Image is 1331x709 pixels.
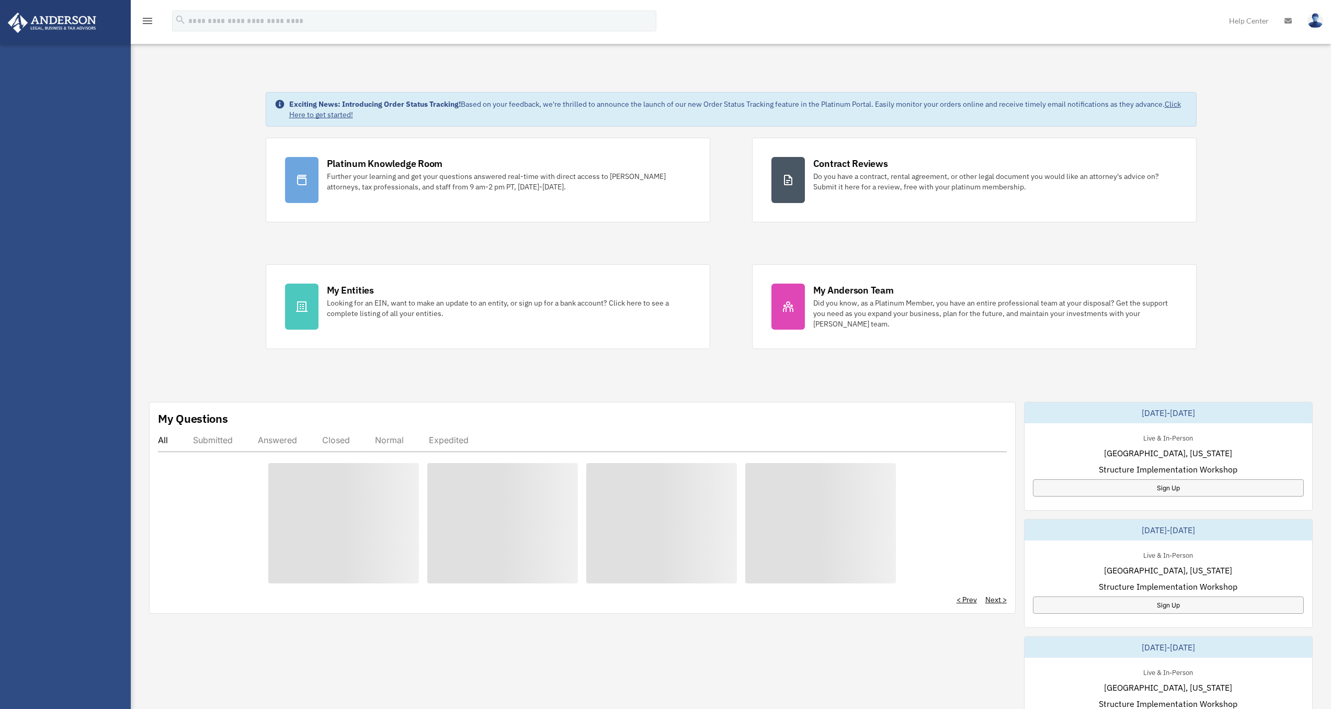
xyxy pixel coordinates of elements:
a: menu [141,18,154,27]
div: Looking for an EIN, want to make an update to an entity, or sign up for a bank account? Click her... [327,298,691,319]
div: My Anderson Team [813,284,894,297]
img: Anderson Advisors Platinum Portal [5,13,99,33]
div: Live & In-Person [1135,549,1201,560]
div: [DATE]-[DATE] [1025,520,1312,541]
div: Based on your feedback, we're thrilled to announce the launch of our new Order Status Tracking fe... [289,99,1188,120]
div: [DATE]-[DATE] [1025,402,1312,423]
div: Live & In-Person [1135,432,1201,443]
span: [GEOGRAPHIC_DATA], [US_STATE] [1104,564,1232,577]
div: Answered [258,435,297,445]
div: Expedited [429,435,469,445]
div: Contract Reviews [813,157,888,170]
a: Contract Reviews Do you have a contract, rental agreement, or other legal document you would like... [752,138,1197,222]
i: menu [141,15,154,27]
a: < Prev [957,594,977,605]
div: [DATE]-[DATE] [1025,637,1312,658]
div: Live & In-Person [1135,666,1201,677]
img: User Pic [1307,13,1323,28]
a: Click Here to get started! [289,99,1181,119]
div: Did you know, as a Platinum Member, you have an entire professional team at your disposal? Get th... [813,298,1177,329]
div: Do you have a contract, rental agreement, or other legal document you would like an attorney's ad... [813,171,1177,192]
div: All [158,435,168,445]
div: Submitted [193,435,233,445]
div: My Questions [158,411,228,426]
span: [GEOGRAPHIC_DATA], [US_STATE] [1104,447,1232,459]
a: Sign Up [1033,479,1304,497]
a: Platinum Knowledge Room Further your learning and get your questions answered real-time with dire... [266,138,710,222]
a: My Entities Looking for an EIN, want to make an update to an entity, or sign up for a bank accoun... [266,264,710,349]
span: Structure Implementation Workshop [1099,463,1237,476]
a: My Anderson Team Did you know, as a Platinum Member, you have an entire professional team at your... [752,264,1197,349]
a: Next > [985,594,1007,605]
span: Structure Implementation Workshop [1099,580,1237,593]
div: Normal [375,435,404,445]
div: Further your learning and get your questions answered real-time with direct access to [PERSON_NAM... [327,171,691,192]
div: Closed [322,435,350,445]
i: search [175,14,186,26]
a: Sign Up [1033,597,1304,614]
span: [GEOGRAPHIC_DATA], [US_STATE] [1104,681,1232,694]
div: My Entities [327,284,374,297]
div: Platinum Knowledge Room [327,157,443,170]
strong: Exciting News: Introducing Order Status Tracking! [289,99,461,109]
